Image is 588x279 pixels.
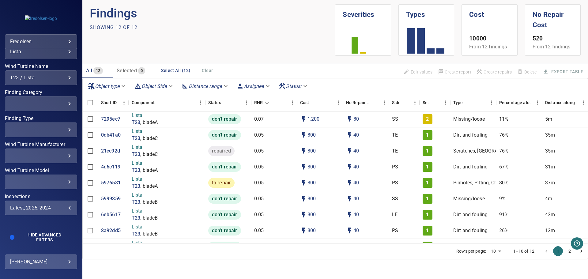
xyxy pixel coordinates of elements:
[208,211,241,218] span: don't repair
[101,227,121,234] p: 8a92dd5
[545,132,555,139] p: 35m
[101,132,121,139] a: 0db41a0
[141,83,167,89] em: Object Side
[533,5,573,30] h1: No Repair Cost
[132,160,158,167] p: Lista
[101,243,119,250] a: bcfc582
[132,112,158,119] p: Lista
[138,67,145,74] span: 0
[392,132,398,139] p: TE
[346,211,353,218] svg: Auto impact
[346,115,353,123] svg: Auto impact
[208,148,235,155] span: repaired
[499,94,533,111] div: Percentage along
[10,257,72,267] div: [PERSON_NAME]
[286,83,301,89] em: Status :
[533,34,573,43] p: 520
[346,243,353,250] svg: Auto impact
[307,116,320,123] p: 1,200
[307,164,316,171] p: 800
[119,98,129,107] button: Menu
[392,211,398,218] p: LE
[85,81,130,92] div: Object type
[101,94,117,111] div: Short ID
[441,98,450,107] button: Menu
[101,179,121,187] a: 5976581
[95,83,120,89] em: Object type
[353,132,359,139] p: 40
[300,163,307,171] svg: Auto cost
[545,116,552,123] p: 5m
[140,119,158,126] p: , bladeA
[346,131,353,139] svg: Auto impact
[488,247,503,256] div: 10
[353,116,359,123] p: 80
[474,67,514,77] span: Apply the latest inspection filter to create repairs
[392,94,401,111] div: Side
[140,215,158,222] p: , bladeB
[307,243,316,250] p: 800
[132,81,176,92] div: Object Side
[221,98,230,107] button: Sort
[276,81,311,92] div: Status:
[499,164,508,171] p: 67%
[140,183,158,190] p: , bladeA
[392,148,398,155] p: TE
[263,98,271,107] button: Sort
[423,94,432,111] div: Severity
[469,34,510,43] p: 10000
[545,148,555,155] p: 35m
[140,167,158,174] p: , bladeA
[254,243,264,250] p: 0.05
[132,208,158,215] p: Lista
[101,116,120,123] a: 7295ec7
[353,227,359,234] p: 40
[469,44,507,50] span: From 12 findings
[392,116,398,123] p: SS
[392,164,398,171] p: PS
[307,179,316,187] p: 800
[432,98,441,107] button: Sort
[426,179,429,187] p: 1
[309,98,318,107] button: Sort
[389,94,420,111] div: Side
[179,81,232,92] div: Distance range
[208,116,241,123] span: don't repair
[300,94,309,111] div: The base labour and equipment costs to repair the finding. Does not include the loss of productio...
[541,246,587,256] nav: pagination navigation
[542,94,588,111] div: Distance along
[514,67,539,77] span: Findings that are included in repair orders can not be deleted
[410,98,420,107] button: Menu
[487,98,496,107] button: Menu
[132,135,140,142] p: T23
[300,115,307,123] svg: Auto cost
[453,211,488,218] p: Dirt and fouling
[456,248,486,254] p: Rows per page:
[499,132,508,139] p: 76%
[254,94,263,111] div: Repair Now Ratio: The ratio of the additional incurred cost of repair in 1 year and the cost of r...
[132,215,140,222] a: T23
[307,195,316,202] p: 800
[234,81,273,92] div: Assignee
[132,151,140,158] a: T23
[159,65,193,76] button: Select All (12)
[254,211,264,218] p: 0.05
[132,176,158,183] p: Lista
[392,227,398,234] p: PS
[132,167,140,174] a: T23
[450,94,496,111] div: Type
[346,94,371,111] div: Projected additional costs incurred by waiting 1 year to repair. This is a function of possible i...
[155,98,163,107] button: Sort
[254,164,264,171] p: 0.05
[371,98,380,107] button: Sort
[132,224,158,231] p: Lista
[346,227,353,234] svg: Auto impact
[90,4,335,23] p: Findings
[129,94,205,111] div: Component
[346,163,353,171] svg: Auto impact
